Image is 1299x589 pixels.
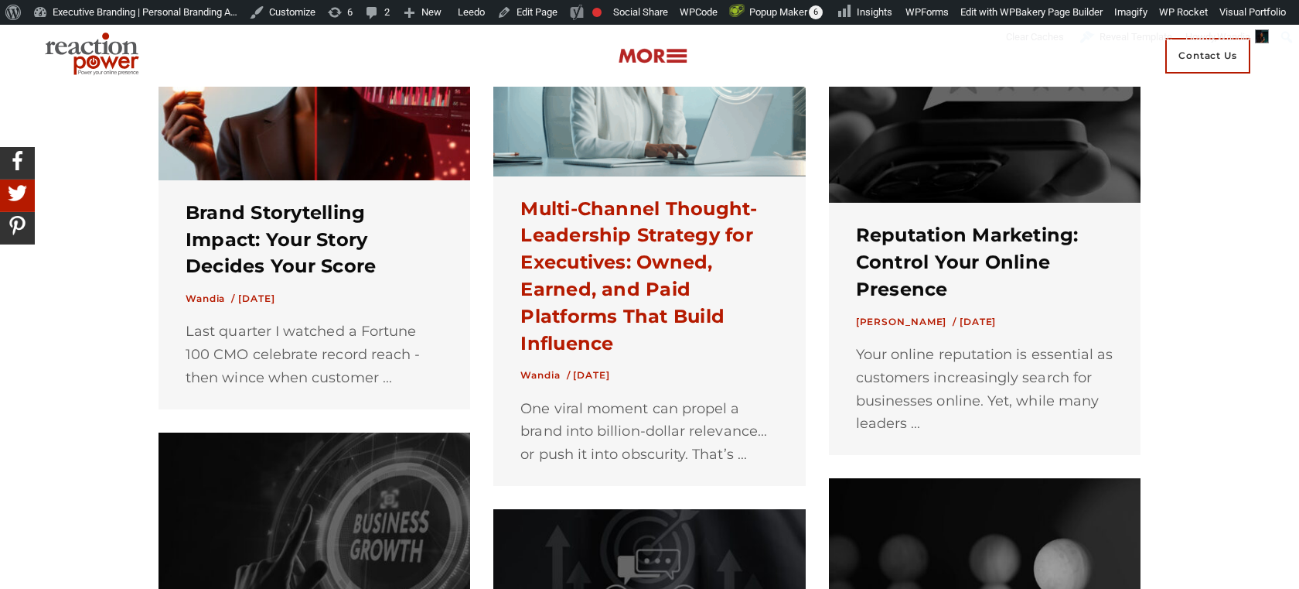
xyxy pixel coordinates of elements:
div: Your online reputation is essential as customers increasingly search for businesses online. Yet, ... [856,344,1113,436]
div: Clear Caches [998,25,1072,50]
img: Executive Branding | Personal Branding Agency [39,28,151,84]
img: website_grey.svg [25,40,37,53]
a: Contact Us [1155,25,1260,87]
div: Keywords by Traffic [171,91,261,101]
div: Last quarter I watched a Fortune 100 CMO celebrate record reach - then wince when customer ... [186,320,443,389]
time: [DATE] [573,369,609,381]
img: Share On Twitter [4,180,31,207]
div: Needs improvement [592,8,602,17]
img: Share On Facebook [4,147,31,174]
span: Wandia [1217,31,1250,43]
div: One viral moment can propel a brand into billion-dollar relevance... or push it into obscurity. T... [520,398,778,467]
img: more-btn.png [618,47,687,65]
span: 6 [809,5,823,19]
div: Domain Overview [59,91,138,101]
div: Domain: [DOMAIN_NAME] [40,40,170,53]
time: [DATE] [238,293,274,304]
img: tab_keywords_by_traffic_grey.svg [154,90,166,102]
img: Share On Pinterest [4,212,31,239]
img: logo_orange.svg [25,25,37,37]
a: Howdy, [1180,25,1275,50]
a: Reputation Marketing: Control Your Online Presence [856,224,1079,300]
span: Insights [857,6,892,18]
a: Brand Storytelling Impact: Your Story Decides Your Score [186,201,376,278]
a: [PERSON_NAME] / [856,316,956,327]
a: Wandia / [186,293,235,304]
span: Contact Us [1165,38,1250,74]
time: [DATE] [960,316,996,327]
div: v 4.0.25 [43,25,76,37]
a: Multi-Channel Thought-Leadership Strategy for Executives: Owned, Earned, and Paid Platforms That ... [520,197,757,354]
span: Reveal Template [1100,25,1172,50]
a: Wandia / [520,369,570,381]
img: tab_domain_overview_orange.svg [42,90,54,102]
